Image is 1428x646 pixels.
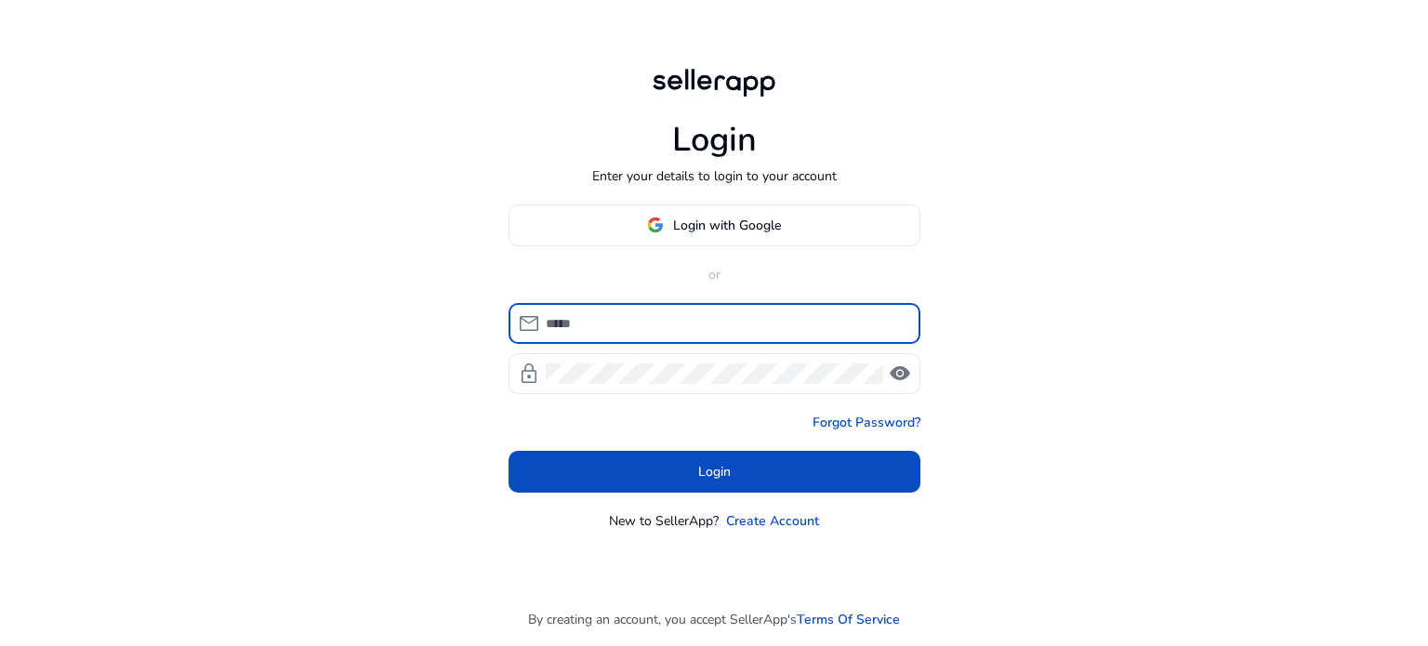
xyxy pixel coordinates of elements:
[726,511,819,531] a: Create Account
[889,363,911,385] span: visibility
[647,217,664,233] img: google-logo.svg
[813,413,920,432] a: Forgot Password?
[698,462,731,481] span: Login
[518,363,540,385] span: lock
[797,610,900,629] a: Terms Of Service
[672,120,757,160] h1: Login
[609,511,719,531] p: New to SellerApp?
[509,451,920,493] button: Login
[673,216,781,235] span: Login with Google
[509,204,920,246] button: Login with Google
[509,265,920,284] p: or
[592,166,837,186] p: Enter your details to login to your account
[518,312,540,335] span: mail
